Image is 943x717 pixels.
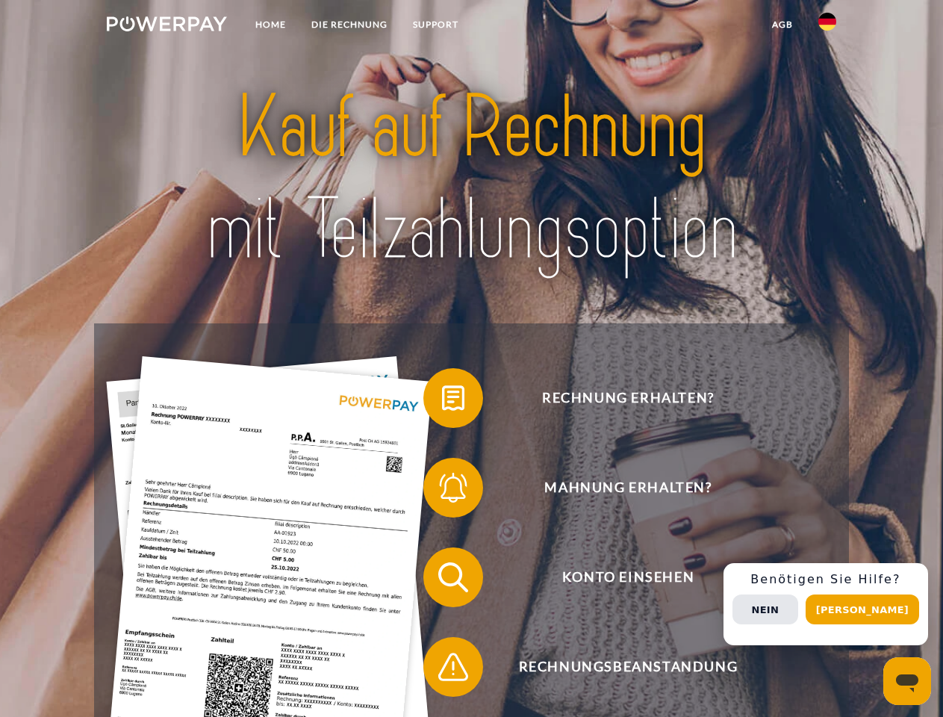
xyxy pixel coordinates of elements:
button: Nein [732,595,798,624]
iframe: Schaltfläche zum Öffnen des Messaging-Fensters [883,657,931,705]
button: Konto einsehen [423,547,812,607]
img: qb_warning.svg [435,648,472,686]
a: agb [759,11,806,38]
img: de [818,13,836,31]
span: Rechnungsbeanstandung [445,637,811,697]
span: Mahnung erhalten? [445,458,811,518]
a: DIE RECHNUNG [299,11,400,38]
a: SUPPORT [400,11,471,38]
button: [PERSON_NAME] [806,595,919,624]
div: Schnellhilfe [723,563,928,645]
h3: Benötigen Sie Hilfe? [732,572,919,587]
a: Home [243,11,299,38]
img: qb_bell.svg [435,469,472,506]
img: qb_bill.svg [435,379,472,417]
span: Rechnung erhalten? [445,368,811,428]
img: qb_search.svg [435,559,472,596]
img: logo-powerpay-white.svg [107,16,227,31]
button: Mahnung erhalten? [423,458,812,518]
img: title-powerpay_de.svg [143,72,800,286]
button: Rechnung erhalten? [423,368,812,428]
span: Konto einsehen [445,547,811,607]
button: Rechnungsbeanstandung [423,637,812,697]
